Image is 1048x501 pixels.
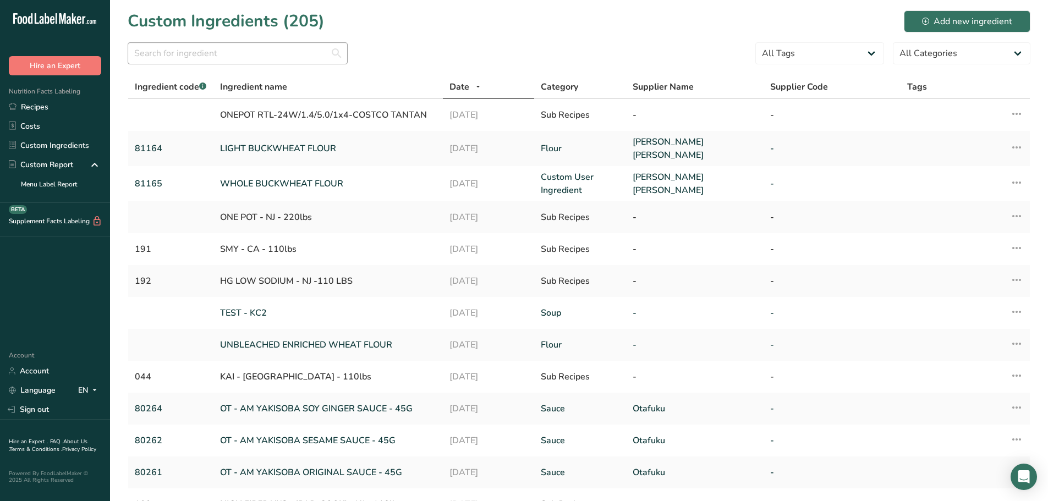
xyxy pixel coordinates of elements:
div: ONE POT - NJ - 220lbs [220,211,436,224]
div: [DATE] [449,274,528,288]
a: - [770,142,895,155]
a: Otafuku [633,434,757,447]
a: 80264 [135,402,207,415]
a: Terms & Conditions . [9,445,62,453]
a: [DATE] [449,142,528,155]
h1: Custom Ingredients (205) [128,9,325,34]
a: [DATE] [449,177,528,190]
a: [PERSON_NAME] [PERSON_NAME] [633,170,757,197]
div: EN [78,384,101,397]
a: - [770,177,895,190]
div: - [633,211,757,224]
a: WHOLE BUCKWHEAT FLOUR [220,177,436,190]
div: Sub Recipes [541,243,619,256]
a: - [633,306,757,320]
div: 191 [135,243,207,256]
a: Privacy Policy [62,445,96,453]
div: ONEPOT RTL-24W/1.4/5.0/1x4-COSTCO TANTAN [220,108,436,122]
button: Hire an Expert [9,56,101,75]
a: Hire an Expert . [9,438,48,445]
div: - [770,108,895,122]
a: Flour [541,338,619,351]
span: Ingredient code [135,81,206,93]
a: - [770,338,895,351]
a: OT - AM YAKISOBA SESAME SAUCE - 45G [220,434,436,447]
div: Sub Recipes [541,108,619,122]
span: Ingredient name [220,80,287,93]
a: Sauce [541,434,619,447]
div: [DATE] [449,243,528,256]
div: 044 [135,370,207,383]
div: Powered By FoodLabelMaker © 2025 All Rights Reserved [9,470,101,483]
a: [PERSON_NAME] [PERSON_NAME] [633,135,757,162]
a: LIGHT BUCKWHEAT FLOUR [220,142,436,155]
a: - [633,338,757,351]
a: About Us . [9,438,87,453]
div: - [633,243,757,256]
a: TEST - KC2 [220,306,436,320]
div: Sub Recipes [541,211,619,224]
a: 81164 [135,142,207,155]
div: - [770,274,895,288]
div: KAI - [GEOGRAPHIC_DATA] - 110lbs [220,370,436,383]
a: 80262 [135,434,207,447]
a: - [770,402,895,415]
input: Search for ingredient [128,42,348,64]
a: OT - AM YAKISOBA SOY GINGER SAUCE - 45G [220,402,436,415]
a: OT - AM YAKISOBA ORIGINAL SAUCE - 45G [220,466,436,479]
a: [DATE] [449,306,528,320]
div: Open Intercom Messenger [1011,464,1037,490]
a: Language [9,381,56,400]
span: Supplier Code [770,80,828,93]
div: [DATE] [449,108,528,122]
div: Custom Report [9,159,73,170]
div: [DATE] [449,211,528,224]
a: Otafuku [633,402,757,415]
a: [DATE] [449,466,528,479]
a: [DATE] [449,402,528,415]
span: Category [541,80,578,93]
a: - [770,434,895,447]
div: - [633,370,757,383]
span: Tags [907,80,927,93]
a: - [770,466,895,479]
div: Sub Recipes [541,370,619,383]
a: Sauce [541,466,619,479]
div: HG LOW SODIUM - NJ -110 LBS [220,274,436,288]
button: Add new ingredient [904,10,1030,32]
a: UNBLEACHED ENRICHED WHEAT FLOUR [220,338,436,351]
div: - [770,370,895,383]
a: [DATE] [449,434,528,447]
div: BETA [9,205,27,214]
div: - [633,108,757,122]
div: Sub Recipes [541,274,619,288]
a: [DATE] [449,338,528,351]
a: Flour [541,142,619,155]
a: 80261 [135,466,207,479]
div: SMY - CA - 110lbs [220,243,436,256]
div: [DATE] [449,370,528,383]
span: Date [449,80,469,93]
div: - [770,243,895,256]
div: Add new ingredient [922,15,1012,28]
div: - [633,274,757,288]
span: Supplier Name [633,80,694,93]
a: FAQ . [50,438,63,445]
a: - [770,306,895,320]
a: Soup [541,306,619,320]
div: - [770,211,895,224]
a: Otafuku [633,466,757,479]
a: Custom User Ingredient [541,170,619,197]
div: 192 [135,274,207,288]
a: Sauce [541,402,619,415]
a: 81165 [135,177,207,190]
